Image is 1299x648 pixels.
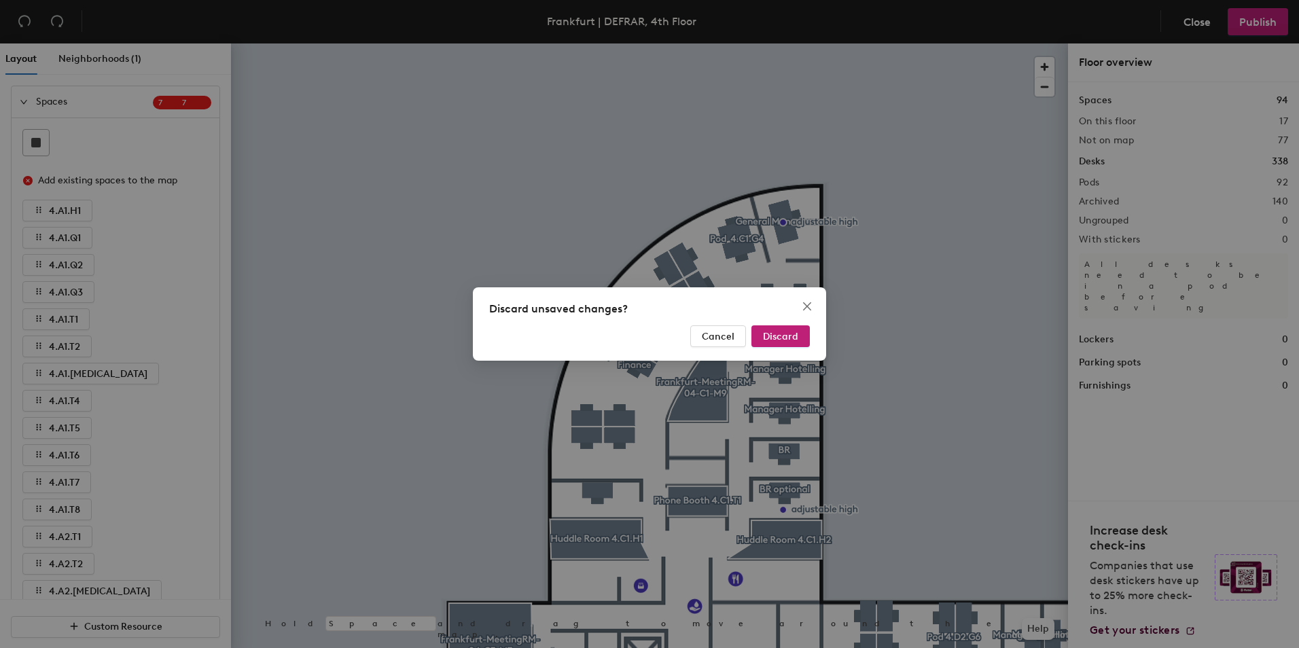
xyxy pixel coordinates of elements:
[751,325,810,347] button: Discard
[796,301,818,312] span: Close
[802,301,813,312] span: close
[763,331,798,342] span: Discard
[489,301,810,317] div: Discard unsaved changes?
[796,295,818,317] button: Close
[702,331,734,342] span: Cancel
[690,325,746,347] button: Cancel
